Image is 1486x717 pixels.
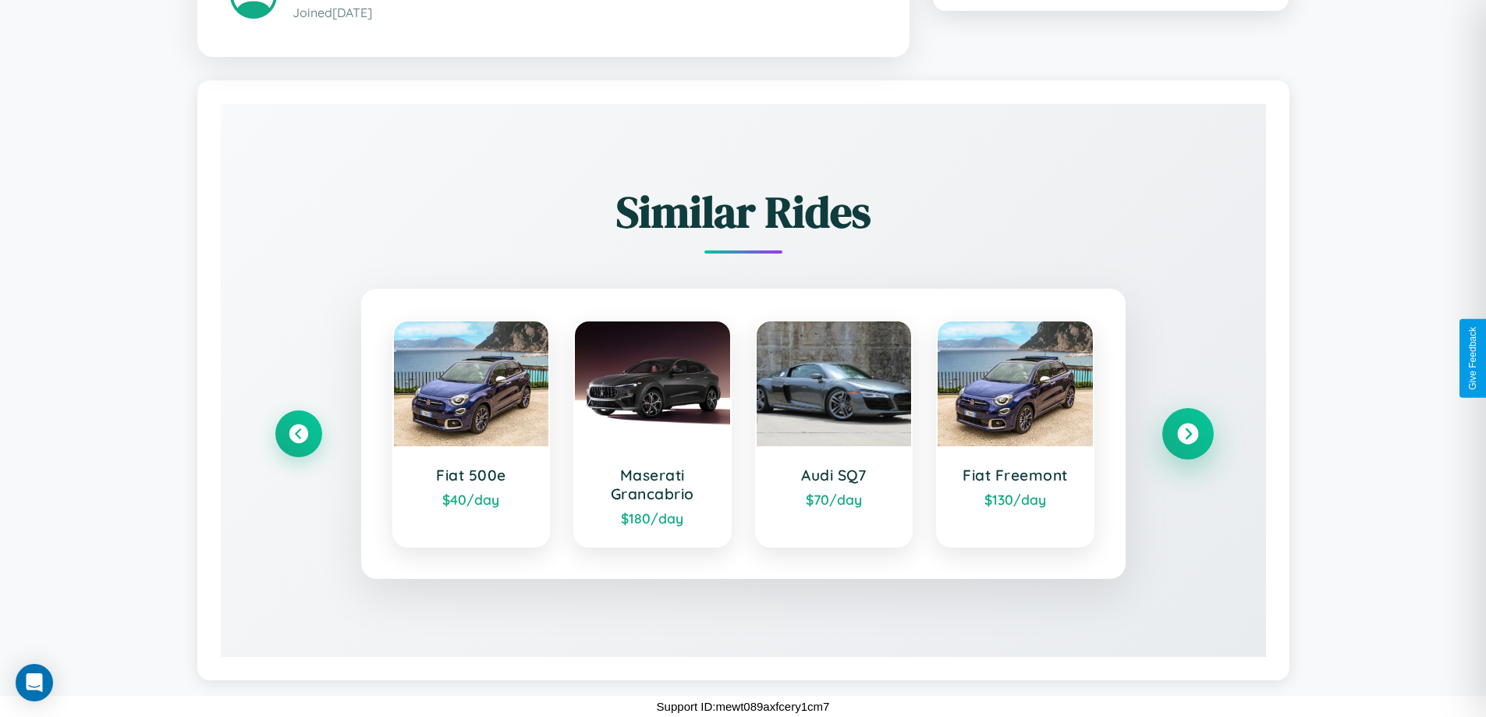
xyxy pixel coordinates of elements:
[573,320,732,548] a: Maserati Grancabrio$180/day
[410,466,534,485] h3: Fiat 500e
[590,509,715,527] div: $ 180 /day
[755,320,913,548] a: Audi SQ7$70/day
[16,664,53,701] div: Open Intercom Messenger
[392,320,551,548] a: Fiat 500e$40/day
[772,491,896,508] div: $ 70 /day
[293,2,877,24] p: Joined [DATE]
[953,466,1077,485] h3: Fiat Freemont
[410,491,534,508] div: $ 40 /day
[275,182,1211,242] h2: Similar Rides
[772,466,896,485] h3: Audi SQ7
[657,696,830,717] p: Support ID: mewt089axfcery1cm7
[590,466,715,503] h3: Maserati Grancabrio
[953,491,1077,508] div: $ 130 /day
[936,320,1094,548] a: Fiat Freemont$130/day
[1467,327,1478,390] div: Give Feedback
